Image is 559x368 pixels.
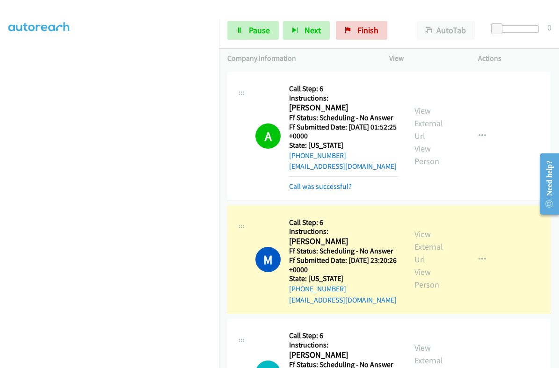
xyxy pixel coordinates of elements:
h5: Ff Submitted Date: [DATE] 01:52:25 +0000 [289,123,398,141]
p: View [389,53,462,64]
a: Call was successful? [289,182,352,191]
h2: [PERSON_NAME] [289,102,393,113]
a: View External Url [414,229,443,265]
h5: Ff Status: Scheduling - No Answer [289,246,398,256]
span: Next [305,25,321,36]
button: Next [283,21,330,40]
h2: [PERSON_NAME] [289,350,393,361]
iframe: Resource Center [532,147,559,221]
a: View Person [414,267,439,290]
h5: Instructions: [289,340,398,350]
div: 0 [547,21,552,34]
a: Pause [227,21,279,40]
p: Company Information [227,53,372,64]
h5: Call Step: 6 [289,331,398,340]
h5: State: [US_STATE] [289,274,398,283]
h5: Ff Submitted Date: [DATE] 23:20:26 +0000 [289,256,398,274]
a: View Person [414,143,439,166]
span: Finish [357,25,378,36]
h5: Call Step: 6 [289,84,398,94]
a: [PHONE_NUMBER] [289,151,346,160]
a: View External Url [414,105,443,141]
p: Actions [478,53,551,64]
h2: [PERSON_NAME] [289,236,393,247]
a: [PHONE_NUMBER] [289,284,346,293]
h5: Ff Status: Scheduling - No Answer [289,113,398,123]
h5: Call Step: 6 [289,218,398,227]
button: AutoTab [417,21,475,40]
span: Pause [249,25,270,36]
a: [EMAIL_ADDRESS][DOMAIN_NAME] [289,162,397,171]
h1: M [255,247,281,272]
a: [EMAIL_ADDRESS][DOMAIN_NAME] [289,296,397,304]
h5: State: [US_STATE] [289,141,398,150]
h5: Instructions: [289,227,398,236]
h5: Instructions: [289,94,398,103]
h1: A [255,123,281,149]
a: Finish [336,21,387,40]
